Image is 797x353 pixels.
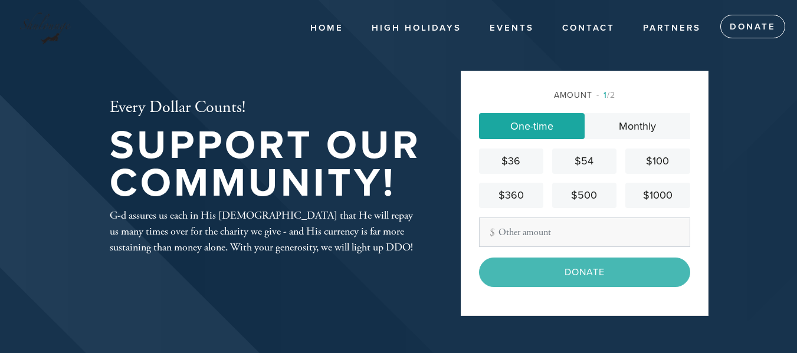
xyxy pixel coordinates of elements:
[552,183,616,208] a: $500
[630,187,685,203] div: $1000
[110,98,422,118] h2: Every Dollar Counts!
[557,187,612,203] div: $500
[553,17,624,39] a: Contact
[110,207,422,255] div: G-d assures us each in His [DEMOGRAPHIC_DATA] that He will repay us many times over for the chari...
[363,17,470,39] a: High Holidays
[479,149,543,174] a: $36
[479,89,690,101] div: Amount
[720,15,785,38] a: Donate
[18,6,73,48] img: Shulounge%20Logo%20HQ%20%28no%20background%29.png
[596,90,615,100] span: /2
[481,17,543,39] a: Events
[110,127,422,203] h1: Support our Community!
[585,113,690,139] a: Monthly
[630,153,685,169] div: $100
[604,90,607,100] span: 1
[557,153,612,169] div: $54
[484,187,539,203] div: $360
[634,17,710,39] a: Partners
[479,113,585,139] a: One-time
[552,149,616,174] a: $54
[301,17,352,39] a: Home
[484,153,539,169] div: $36
[479,183,543,208] a: $360
[625,183,690,208] a: $1000
[479,217,690,247] input: Other amount
[625,149,690,174] a: $100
